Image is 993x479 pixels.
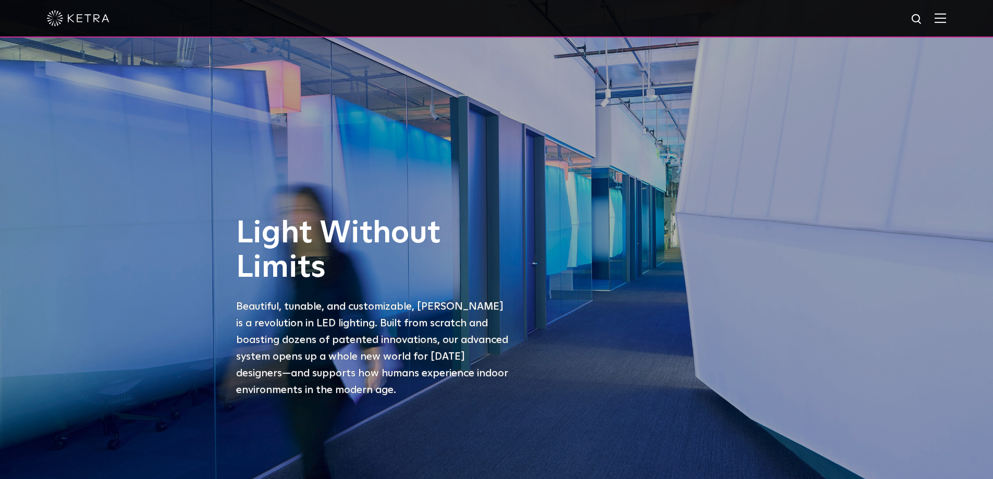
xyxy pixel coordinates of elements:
[236,298,512,398] p: Beautiful, tunable, and customizable, [PERSON_NAME] is a revolution in LED lighting. Built from s...
[911,13,924,26] img: search icon
[236,368,508,395] span: —and supports how humans experience indoor environments in the modern age.
[47,10,109,26] img: ketra-logo-2019-white
[236,216,512,285] h1: Light Without Limits
[935,13,946,23] img: Hamburger%20Nav.svg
